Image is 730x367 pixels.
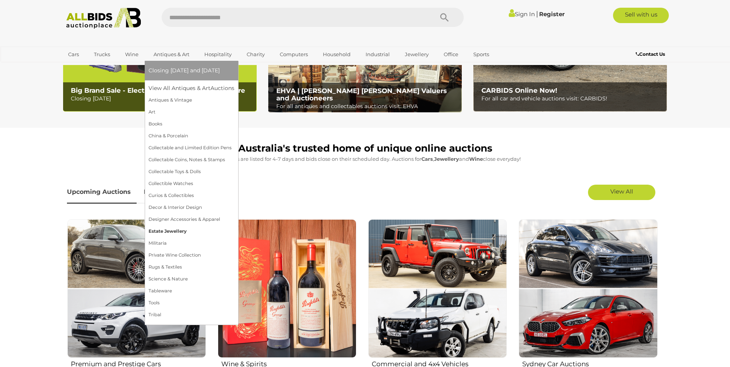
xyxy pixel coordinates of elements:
[120,48,144,61] a: Wine
[536,10,538,18] span: |
[63,48,84,61] a: Cars
[218,219,356,358] img: Wine & Spirits
[242,48,270,61] a: Charity
[439,48,463,61] a: Office
[588,185,655,200] a: View All
[268,35,462,113] img: EHVA | Evans Hastings Valuers and Auctioneers
[318,48,356,61] a: Household
[539,10,565,18] a: Register
[89,48,115,61] a: Trucks
[481,94,663,103] p: For all car and vehicle auctions visit: CARBIDS!
[425,8,464,27] button: Search
[62,8,145,29] img: Allbids.com.au
[421,156,433,162] strong: Cars
[71,87,245,94] b: Big Brand Sale - Electronics, Whitegoods and More
[468,48,494,61] a: Sports
[268,35,462,113] a: EHVA | Evans Hastings Valuers and Auctioneers EHVA | [PERSON_NAME] [PERSON_NAME] Valuers and Auct...
[276,87,447,102] b: EHVA | [PERSON_NAME] [PERSON_NAME] Valuers and Auctioneers
[368,219,507,358] img: Commercial and 4x4 Vehicles
[434,156,459,162] strong: Jewellery
[67,155,663,163] p: All Auctions are listed for 4-7 days and bids close on their scheduled day. Auctions for , and cl...
[71,94,252,103] p: Closing [DATE]
[613,8,669,23] a: Sell with us
[67,219,206,358] img: Premium and Prestige Cars
[276,102,458,111] p: For all antiques and collectables auctions visit: EHVA
[199,48,237,61] a: Hospitality
[509,10,535,18] a: Sign In
[636,51,665,57] b: Contact Us
[275,48,313,61] a: Computers
[519,219,657,358] img: Sydney Car Auctions
[400,48,434,61] a: Jewellery
[481,87,557,94] b: CARBIDS Online Now!
[63,61,128,73] a: [GEOGRAPHIC_DATA]
[67,143,663,154] h1: Australia's trusted home of unique online auctions
[361,48,395,61] a: Industrial
[610,188,633,195] span: View All
[469,156,483,162] strong: Wine
[138,181,192,204] a: Past Auctions
[149,48,194,61] a: Antiques & Art
[636,50,667,58] a: Contact Us
[67,181,137,204] a: Upcoming Auctions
